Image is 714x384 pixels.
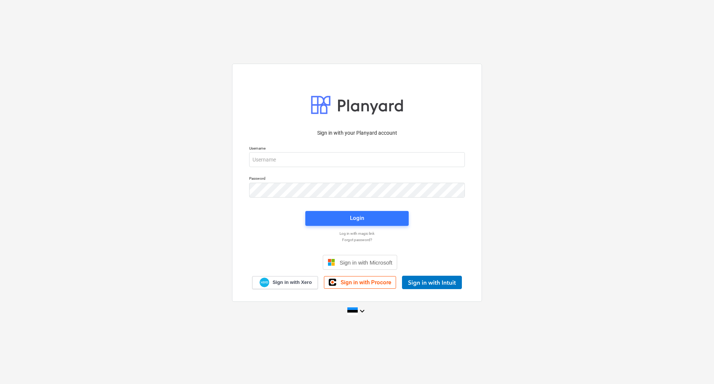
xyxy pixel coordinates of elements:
input: Username [249,152,465,167]
p: Sign in with your Planyard account [249,129,465,137]
a: Sign in with Procore [324,276,396,289]
a: Log in with magic link [245,231,469,236]
img: Xero logo [260,278,269,288]
span: Sign in with Microsoft [340,259,392,266]
a: Forgot password? [245,237,469,242]
img: Microsoft logo [328,259,335,266]
div: Login [350,213,364,223]
span: Sign in with Xero [273,279,312,286]
p: Password [249,176,465,182]
span: Sign in with Procore [341,279,391,286]
i: keyboard_arrow_down [358,307,367,316]
p: Username [249,146,465,152]
button: Login [305,211,409,226]
a: Sign in with Xero [252,276,318,289]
